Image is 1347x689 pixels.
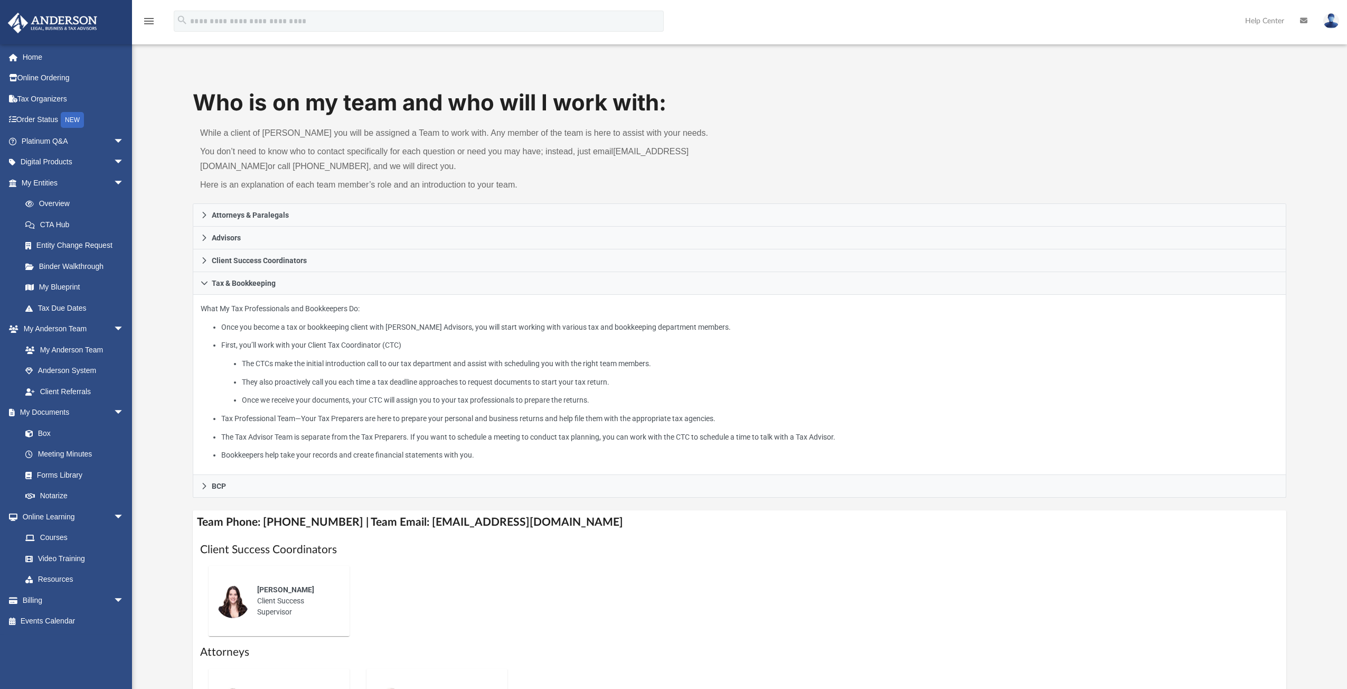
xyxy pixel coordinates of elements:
[221,449,1278,462] li: Bookkeepers help take your records and create financial statements with you.
[15,423,129,444] a: Box
[221,431,1278,444] li: The Tax Advisor Team is separate from the Tax Preparers. If you want to schedule a meeting to con...
[15,235,140,256] a: Entity Change Request
[200,542,1279,557] h1: Client Success Coordinators
[176,14,188,26] i: search
[193,475,1286,498] a: BCP
[7,131,140,152] a: Platinum Q&Aarrow_drop_down
[114,506,135,528] span: arrow_drop_down
[201,302,1278,462] p: What My Tax Professionals and Bookkeepers Do:
[15,360,135,381] a: Anderson System
[7,88,140,109] a: Tax Organizers
[15,193,140,215] a: Overview
[143,20,155,27] a: menu
[242,394,1278,407] li: Once we receive your documents, your CTC will assign you to your tax professionals to prepare the...
[15,569,135,590] a: Resources
[200,178,732,192] p: Here is an explanation of each team member’s role and an introduction to your team.
[15,464,129,486] a: Forms Library
[114,152,135,173] span: arrow_drop_down
[7,46,140,68] a: Home
[61,112,84,128] div: NEW
[15,339,129,360] a: My Anderson Team
[216,584,250,618] img: thumbnail
[15,527,135,548] a: Courses
[193,87,1286,118] h1: Who is on my team and who will I work with:
[242,357,1278,370] li: The CTCs make the initial introduction call to our tax department and assist with scheduling you ...
[15,444,135,465] a: Meeting Minutes
[114,590,135,611] span: arrow_drop_down
[221,321,1278,334] li: Once you become a tax or bookkeeping client with [PERSON_NAME] Advisors, you will start working w...
[7,172,140,193] a: My Entitiesarrow_drop_down
[1323,13,1339,29] img: User Pic
[200,144,732,174] p: You don’t need to know who to contact specifically for each question or need you may have; instea...
[212,280,276,287] span: Tax & Bookkeeping
[15,214,140,235] a: CTA Hub
[193,249,1286,272] a: Client Success Coordinators
[221,412,1278,425] li: Tax Professional Team—Your Tax Preparers are here to prepare your personal and business returns a...
[212,482,226,490] span: BCP
[193,203,1286,227] a: Attorneys & Paralegals
[7,402,135,423] a: My Documentsarrow_drop_down
[193,272,1286,295] a: Tax & Bookkeeping
[193,510,1286,534] h4: Team Phone: [PHONE_NUMBER] | Team Email: [EMAIL_ADDRESS][DOMAIN_NAME]
[250,577,342,625] div: Client Success Supervisor
[200,126,732,141] p: While a client of [PERSON_NAME] you will be assigned a Team to work with. Any member of the team ...
[7,319,135,340] a: My Anderson Teamarrow_drop_down
[7,611,140,632] a: Events Calendar
[7,68,140,89] a: Online Ordering
[114,319,135,340] span: arrow_drop_down
[114,402,135,424] span: arrow_drop_down
[200,147,689,171] a: [EMAIL_ADDRESS][DOMAIN_NAME]
[242,376,1278,389] li: They also proactively call you each time a tax deadline approaches to request documents to start ...
[15,548,129,569] a: Video Training
[212,234,241,241] span: Advisors
[7,590,140,611] a: Billingarrow_drop_down
[200,645,1279,660] h1: Attorneys
[221,339,1278,407] li: First, you’ll work with your Client Tax Coordinator (CTC)
[212,257,307,264] span: Client Success Coordinators
[15,486,135,507] a: Notarize
[15,256,140,277] a: Binder Walkthrough
[15,297,140,319] a: Tax Due Dates
[7,152,140,173] a: Digital Productsarrow_drop_down
[114,172,135,194] span: arrow_drop_down
[193,295,1286,476] div: Tax & Bookkeeping
[15,381,135,402] a: Client Referrals
[7,506,135,527] a: Online Learningarrow_drop_down
[212,211,289,219] span: Attorneys & Paralegals
[5,13,100,33] img: Anderson Advisors Platinum Portal
[15,277,135,298] a: My Blueprint
[7,109,140,131] a: Order StatusNEW
[257,585,314,594] span: [PERSON_NAME]
[193,227,1286,249] a: Advisors
[143,15,155,27] i: menu
[114,131,135,152] span: arrow_drop_down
